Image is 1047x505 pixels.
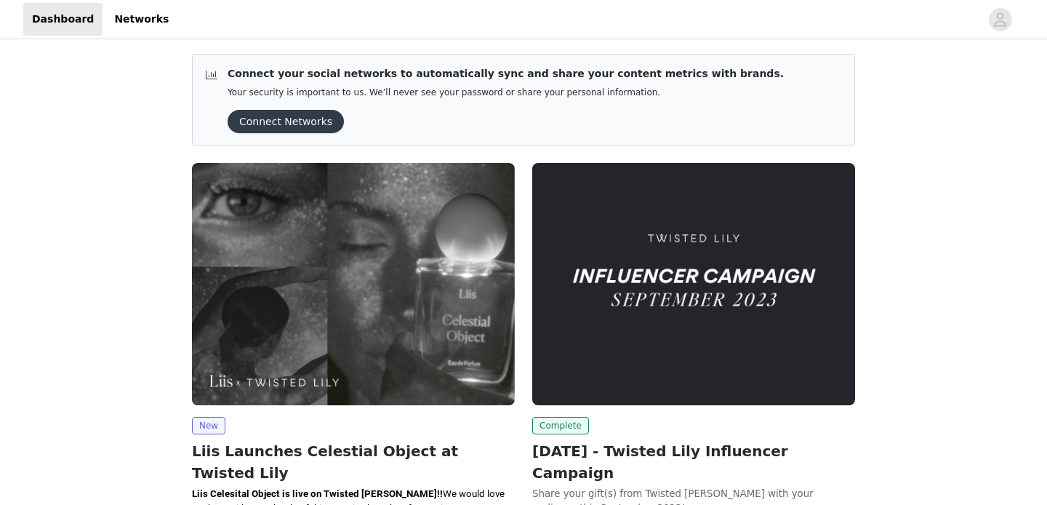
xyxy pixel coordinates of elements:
[532,417,589,434] span: Complete
[192,440,515,484] h2: Liis Launches Celestial Object at Twisted Lily
[192,488,443,499] strong: Liis Celesital Object is live on Twisted [PERSON_NAME]!!
[23,3,103,36] a: Dashboard
[105,3,177,36] a: Networks
[192,417,225,434] span: New
[532,440,855,484] h2: [DATE] - Twisted Lily Influencer Campaign
[993,8,1007,31] div: avatar
[532,163,855,405] img: Twisted Lily
[192,163,515,405] img: Twisted Lily
[228,110,344,133] button: Connect Networks
[228,66,784,81] p: Connect your social networks to automatically sync and share your content metrics with brands.
[228,87,784,98] p: Your security is important to us. We’ll never see your password or share your personal information.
